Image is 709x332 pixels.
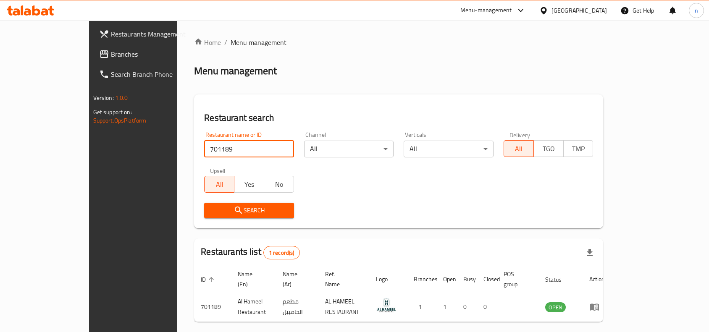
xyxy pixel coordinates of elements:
[304,141,394,157] div: All
[93,107,132,118] span: Get support on:
[551,6,607,15] div: [GEOGRAPHIC_DATA]
[264,176,294,193] button: No
[115,92,128,103] span: 1.0.0
[563,140,593,157] button: TMP
[204,141,294,157] input: Search for restaurant name or ID..
[507,143,530,155] span: All
[583,267,612,292] th: Action
[204,203,294,218] button: Search
[204,112,593,124] h2: Restaurant search
[567,143,590,155] span: TMP
[210,167,226,173] label: Upsell
[211,205,287,216] span: Search
[93,115,147,126] a: Support.OpsPlatform
[504,269,528,289] span: POS group
[276,292,318,322] td: مطعم الحامييل
[457,292,477,322] td: 0
[194,37,603,47] nav: breadcrumb
[268,178,291,191] span: No
[369,267,407,292] th: Logo
[194,64,277,78] h2: Menu management
[194,267,612,322] table: enhanced table
[533,140,564,157] button: TGO
[545,303,566,312] span: OPEN
[204,176,234,193] button: All
[436,292,457,322] td: 1
[238,269,266,289] span: Name (En)
[477,267,497,292] th: Closed
[201,274,217,285] span: ID
[477,292,497,322] td: 0
[404,141,494,157] div: All
[695,6,698,15] span: n
[376,295,397,316] img: Al Hameel Restaurant
[92,64,207,84] a: Search Branch Phone
[231,37,286,47] span: Menu management
[208,178,231,191] span: All
[460,5,512,16] div: Menu-management
[407,267,436,292] th: Branches
[509,132,530,138] label: Delivery
[92,24,207,44] a: Restaurants Management
[264,249,299,257] span: 1 record(s)
[504,140,534,157] button: All
[283,269,308,289] span: Name (Ar)
[407,292,436,322] td: 1
[234,176,264,193] button: Yes
[194,292,231,322] td: 701189
[589,302,605,312] div: Menu
[580,243,600,263] div: Export file
[436,267,457,292] th: Open
[231,292,276,322] td: Al Hameel Restaurant
[92,44,207,64] a: Branches
[318,292,369,322] td: AL HAMEEL RESTAURANT
[224,37,227,47] li: /
[201,246,299,259] h2: Restaurants list
[111,29,201,39] span: Restaurants Management
[325,269,359,289] span: Ref. Name
[111,49,201,59] span: Branches
[537,143,560,155] span: TGO
[194,37,221,47] a: Home
[93,92,114,103] span: Version:
[238,178,261,191] span: Yes
[263,246,300,259] div: Total records count
[457,267,477,292] th: Busy
[111,69,201,79] span: Search Branch Phone
[545,274,572,285] span: Status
